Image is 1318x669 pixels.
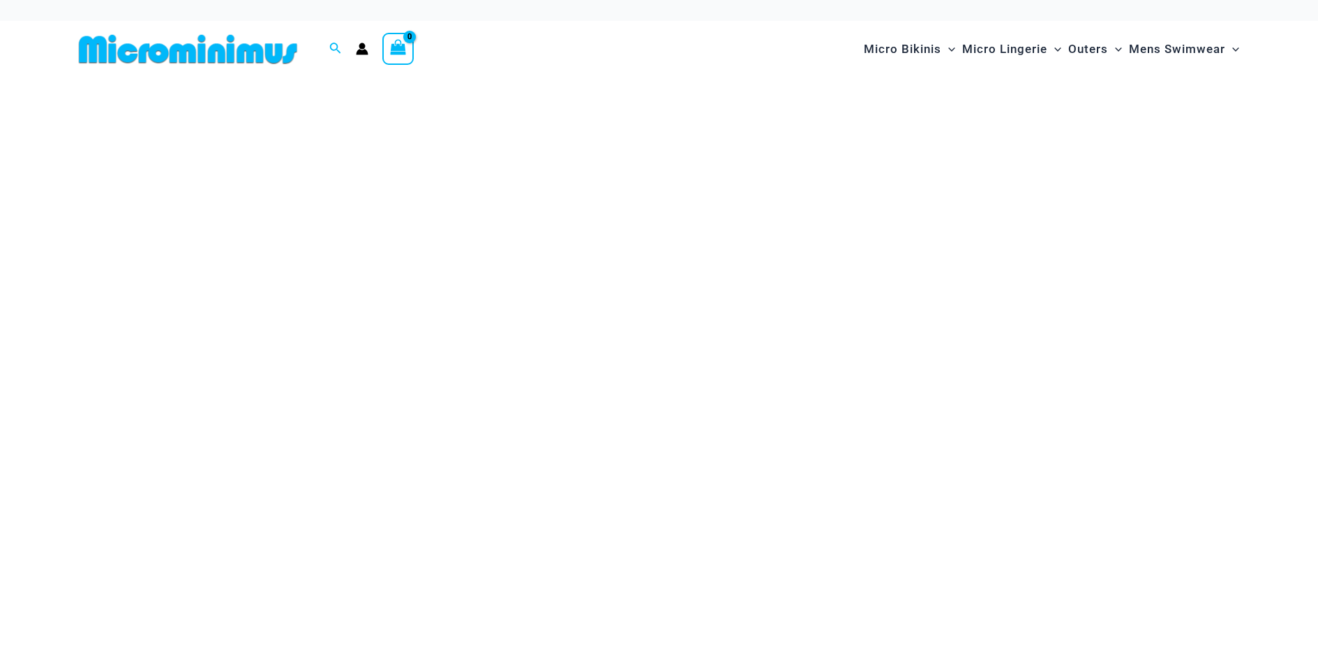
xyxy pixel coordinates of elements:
[860,28,959,70] a: Micro BikinisMenu ToggleMenu Toggle
[382,33,414,65] a: View Shopping Cart, empty
[356,43,368,55] a: Account icon link
[864,31,941,67] span: Micro Bikinis
[1225,31,1239,67] span: Menu Toggle
[962,31,1047,67] span: Micro Lingerie
[858,26,1245,73] nav: Site Navigation
[329,40,342,58] a: Search icon link
[1065,28,1125,70] a: OutersMenu ToggleMenu Toggle
[1108,31,1122,67] span: Menu Toggle
[941,31,955,67] span: Menu Toggle
[959,28,1065,70] a: Micro LingerieMenu ToggleMenu Toggle
[1047,31,1061,67] span: Menu Toggle
[1068,31,1108,67] span: Outers
[73,33,303,65] img: MM SHOP LOGO FLAT
[1129,31,1225,67] span: Mens Swimwear
[1125,28,1243,70] a: Mens SwimwearMenu ToggleMenu Toggle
